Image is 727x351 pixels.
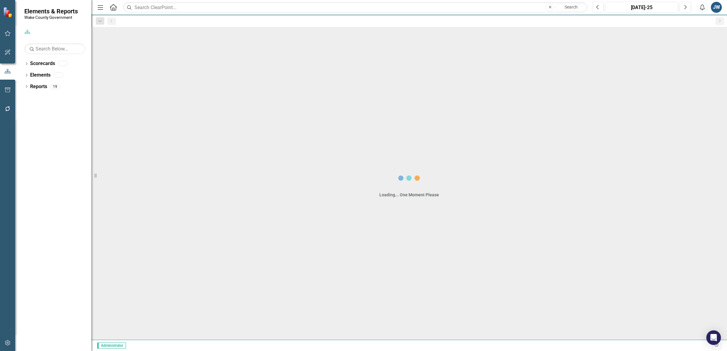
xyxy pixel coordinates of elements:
[30,72,50,79] a: Elements
[123,2,588,13] input: Search ClearPoint...
[30,83,47,90] a: Reports
[24,15,78,20] small: Wake County Government
[607,4,676,11] div: [DATE]-25
[97,342,126,349] span: Administrator
[556,3,586,12] button: Search
[711,2,722,13] button: JW
[24,8,78,15] span: Elements & Reports
[24,43,85,54] input: Search Below...
[50,84,60,89] div: 19
[605,2,678,13] button: [DATE]-25
[706,330,721,345] div: Open Intercom Messenger
[30,60,55,67] a: Scorecards
[565,5,578,9] span: Search
[3,7,14,18] img: ClearPoint Strategy
[379,192,439,198] div: Loading... One Moment Please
